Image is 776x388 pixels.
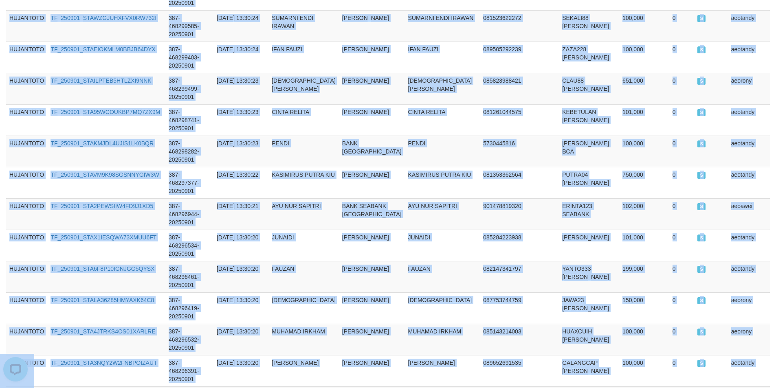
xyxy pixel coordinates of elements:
td: 100,000 [619,324,669,355]
td: SUMARNI ENDI IRAWAN [268,10,339,42]
td: [DEMOGRAPHIC_DATA] [PERSON_NAME] [405,73,480,104]
td: AYU NUR SAPITRI [405,198,480,230]
td: [DEMOGRAPHIC_DATA] [PERSON_NAME] [268,73,339,104]
span: SUCCESS [697,203,706,210]
td: [PERSON_NAME] [405,355,480,386]
td: [PERSON_NAME] [339,104,405,136]
td: 081523622272 [480,10,559,42]
td: aeotandy [728,10,770,42]
td: HUAXCUIH [PERSON_NAME] [559,324,619,355]
span: SUCCESS [697,109,706,116]
td: [DATE] 13:30:22 [213,167,268,198]
td: HUJANTOTO [6,292,47,324]
td: 0 [669,42,695,73]
td: [PERSON_NAME] [339,292,405,324]
td: ZAZA228 [PERSON_NAME] [559,42,619,73]
td: aeotandy [728,355,770,386]
td: HUJANTOTO [6,136,47,167]
td: 651,000 [619,73,669,104]
span: SUCCESS [697,235,706,241]
td: [DEMOGRAPHIC_DATA] [405,292,480,324]
td: aeorony [728,324,770,355]
td: 0 [669,73,695,104]
td: 100,000 [619,10,669,42]
td: HUJANTOTO [6,73,47,104]
td: AYU NUR SAPITRI [268,198,339,230]
td: 0 [669,10,695,42]
td: 387-468298741-20250901 [165,104,213,136]
td: 087753744759 [480,292,559,324]
td: HUJANTOTO [6,198,47,230]
td: 387-468299403-20250901 [165,42,213,73]
span: SUCCESS [697,329,706,335]
span: SUCCESS [697,360,706,367]
td: 150,000 [619,292,669,324]
td: [DATE] 13:30:20 [213,230,268,261]
td: HUJANTOTO [6,10,47,42]
td: [PERSON_NAME] BCA [559,136,619,167]
td: [DATE] 13:30:23 [213,73,268,104]
td: [DATE] 13:30:24 [213,10,268,42]
td: [PERSON_NAME] [339,324,405,355]
td: [DATE] 13:30:23 [213,104,268,136]
a: TF_250901_STA4JTRKS4OS01XARLRE [51,328,155,335]
td: [PERSON_NAME] [339,10,405,42]
td: BANK [GEOGRAPHIC_DATA] [339,136,405,167]
td: aeotandy [728,104,770,136]
td: 387-468299585-20250901 [165,10,213,42]
span: SUCCESS [697,172,706,179]
td: HUJANTOTO [6,42,47,73]
td: PENDI [268,136,339,167]
td: [PERSON_NAME] [339,73,405,104]
td: KEBETULAN [PERSON_NAME] [559,104,619,136]
td: 901478819320 [480,198,559,230]
td: FAUZAN [405,261,480,292]
td: 0 [669,198,695,230]
td: aeotandy [728,136,770,167]
td: 0 [669,104,695,136]
td: 5730445816 [480,136,559,167]
td: [PERSON_NAME] [268,355,339,386]
td: HUJANTOTO [6,167,47,198]
span: SUCCESS [697,46,706,53]
span: SUCCESS [697,266,706,273]
td: 085284223938 [480,230,559,261]
td: 081261044575 [480,104,559,136]
td: aeotandy [728,167,770,198]
td: HUJANTOTO [6,230,47,261]
td: [DEMOGRAPHIC_DATA] [268,292,339,324]
td: JAWA23 [PERSON_NAME] [559,292,619,324]
td: HUJANTOTO [6,261,47,292]
td: [DATE] 13:30:21 [213,198,268,230]
td: 387-468296391-20250901 [165,355,213,386]
td: [DATE] 13:30:23 [213,136,268,167]
td: 101,000 [619,230,669,261]
td: FAUZAN [268,261,339,292]
td: 0 [669,136,695,167]
td: PUTRA04 [PERSON_NAME] [559,167,619,198]
td: BANK SEABANK [GEOGRAPHIC_DATA] [339,198,405,230]
td: aeotandy [728,230,770,261]
td: CINTA RELITA [268,104,339,136]
a: TF_250901_STAX1IESQWA73XMUU6FT [51,234,156,241]
a: TF_250901_STAEIOKMLM0BBJB64DYX [51,46,155,53]
td: MUHAMAD IRKHAM [268,324,339,355]
td: 0 [669,167,695,198]
td: MUHAMAD IRKHAM [405,324,480,355]
a: TF_250901_STAKMJDL4UJIS1LK0BQR [51,140,154,147]
td: [DATE] 13:30:20 [213,324,268,355]
td: 100,000 [619,355,669,386]
a: TF_250901_STAILPTEB5HTLZXI9NNK [51,77,151,84]
td: 089505292239 [480,42,559,73]
td: [PERSON_NAME] [559,230,619,261]
a: TF_250901_STA6F8P10IGNJGG5QYSX [51,265,154,272]
td: JUNAIDI [268,230,339,261]
td: 387-468299499-20250901 [165,73,213,104]
td: 387-468296532-20250901 [165,324,213,355]
td: 082147341797 [480,261,559,292]
td: 0 [669,261,695,292]
td: [DATE] 13:30:20 [213,355,268,386]
a: TF_250901_STA95WCOUKBP7MQ7ZX9M [51,109,160,115]
td: 0 [669,355,695,386]
a: TF_250901_STAVM9K98SGSNNYGIW3W [51,171,159,178]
